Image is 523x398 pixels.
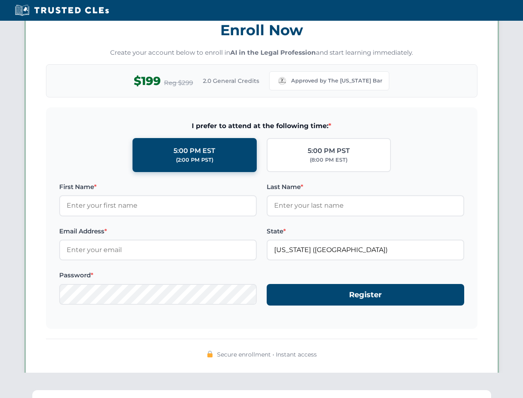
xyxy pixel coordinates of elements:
[291,77,382,85] span: Approved by The [US_STATE] Bar
[59,270,257,280] label: Password
[203,76,259,85] span: 2.0 General Credits
[59,240,257,260] input: Enter your email
[308,146,350,156] div: 5:00 PM PST
[176,156,213,164] div: (2:00 PM PST)
[276,75,288,87] img: Missouri Bar
[59,121,464,131] span: I prefer to attend at the following time:
[59,182,257,192] label: First Name
[207,351,213,357] img: 🔒
[134,72,161,90] span: $199
[267,182,464,192] label: Last Name
[267,226,464,236] label: State
[267,240,464,260] input: Missouri (MO)
[164,78,193,88] span: Reg $299
[12,4,111,17] img: Trusted CLEs
[230,49,316,56] strong: AI in the Legal Profession
[46,48,477,58] p: Create your account below to enroll in and start learning immediately.
[217,350,317,359] span: Secure enrollment • Instant access
[310,156,347,164] div: (8:00 PM EST)
[59,226,257,236] label: Email Address
[59,195,257,216] input: Enter your first name
[267,284,464,306] button: Register
[267,195,464,216] input: Enter your last name
[46,17,477,43] h3: Enroll Now
[174,146,215,156] div: 5:00 PM EST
